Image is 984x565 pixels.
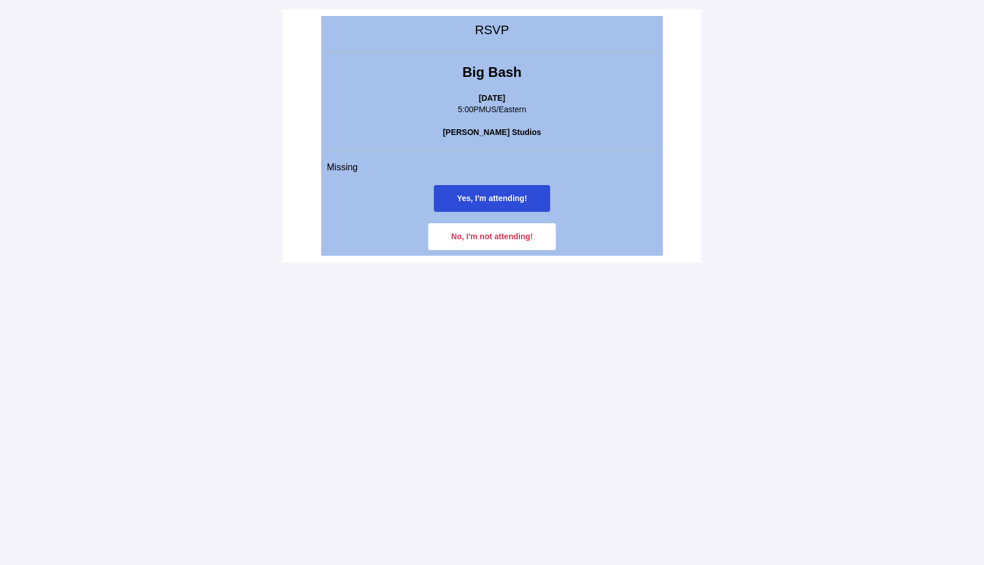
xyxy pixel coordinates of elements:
[434,185,550,212] a: Yes, I'm attending!
[443,128,542,137] strong: [PERSON_NAME] Studios
[479,93,505,103] strong: [DATE]
[462,64,522,80] strong: Big Bash
[327,104,657,116] p: 5:00PMUS/Eastern
[457,194,527,203] span: Yes, I'm attending!
[451,232,532,241] span: No, I'm not attending!
[428,223,555,250] a: No, I'm not attending!
[475,23,509,37] span: RSVP
[327,149,657,150] table: divider
[327,161,657,174] div: Missing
